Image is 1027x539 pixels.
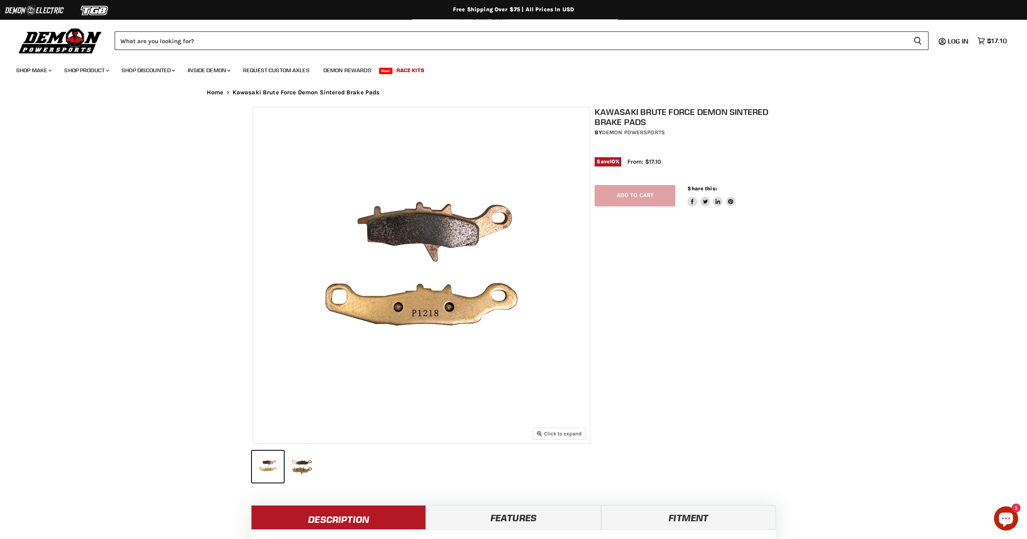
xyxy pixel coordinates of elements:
[533,428,586,439] button: Click to expand
[115,31,907,50] input: Search
[595,128,779,137] div: by
[233,89,380,96] span: Kawasaki Brute Force Demon Sintered Brake Pads
[317,62,377,79] a: Demon Rewards
[627,158,661,165] span: From: $17.10
[687,185,736,206] aside: Share this:
[973,35,1011,47] a: $17.10
[379,68,393,74] span: New!
[191,6,836,13] div: Free Shipping Over $75 | All Prices In USD
[10,59,1005,79] ul: Main menu
[286,451,318,483] button: Kawasaki Brute Force Demon Sintered Brake Pads thumbnail
[907,31,928,50] button: Search
[237,62,316,79] a: Request Custom Axles
[253,107,590,443] img: Kawasaki Brute Force Demon Sintered Brake Pads
[595,157,621,166] span: Save %
[182,62,235,79] a: Inside Demon
[426,505,601,529] a: Features
[252,451,284,483] button: Kawasaki Brute Force Demon Sintered Brake Pads thumbnail
[58,62,114,79] a: Shop Product
[390,62,430,79] a: Race Kits
[16,26,105,55] img: Demon Powersports
[602,129,665,136] a: Demon Powersports
[944,37,973,45] a: Log in
[601,505,776,529] a: Fitment
[610,158,615,164] span: 10
[991,506,1021,533] inbox-online-store-chat: Shopify online store chat
[948,37,968,45] span: Log in
[595,107,779,127] h1: Kawasaki Brute Force Demon Sintered Brake Pads
[687,185,717,191] span: Share this:
[10,62,57,79] a: Shop Make
[537,431,582,437] span: Click to expand
[191,89,836,96] nav: Breadcrumbs
[987,37,1007,45] span: $17.10
[115,62,180,79] a: Shop Discounted
[207,89,224,96] a: Home
[115,31,928,50] form: Product
[65,3,125,18] img: TGB Logo 2
[251,505,426,529] a: Description
[4,3,65,18] img: Demon Electric Logo 2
